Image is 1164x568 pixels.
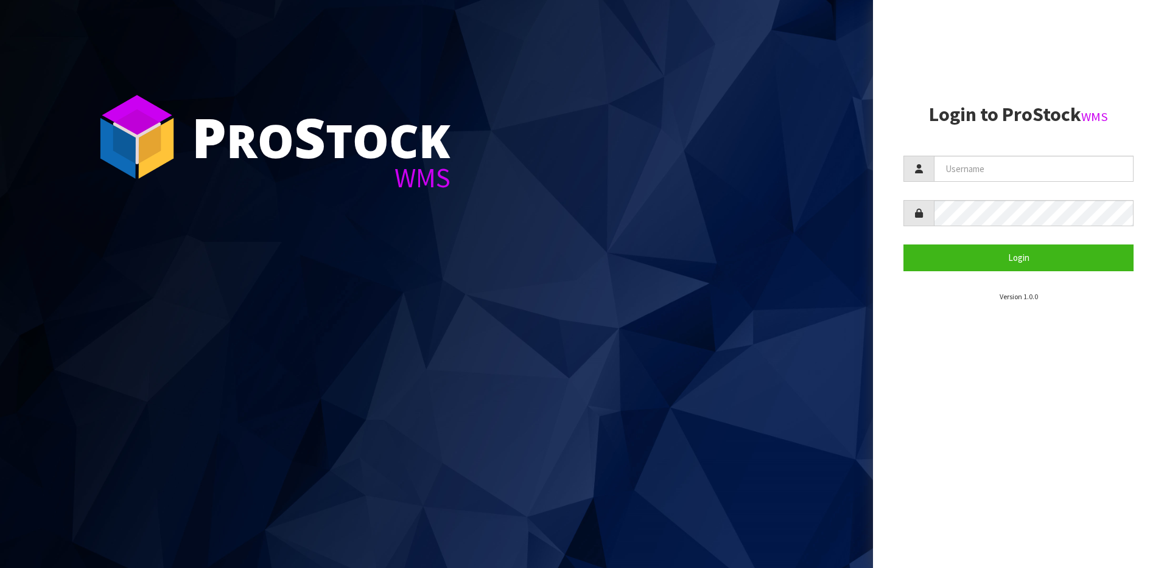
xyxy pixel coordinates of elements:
button: Login [903,244,1134,271]
img: ProStock Cube [91,91,183,182]
input: Username [934,156,1134,182]
small: WMS [1081,109,1108,125]
span: P [192,100,226,174]
h2: Login to ProStock [903,104,1134,125]
div: ro tock [192,109,451,164]
div: WMS [192,164,451,192]
span: S [294,100,326,174]
small: Version 1.0.0 [1000,292,1038,301]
